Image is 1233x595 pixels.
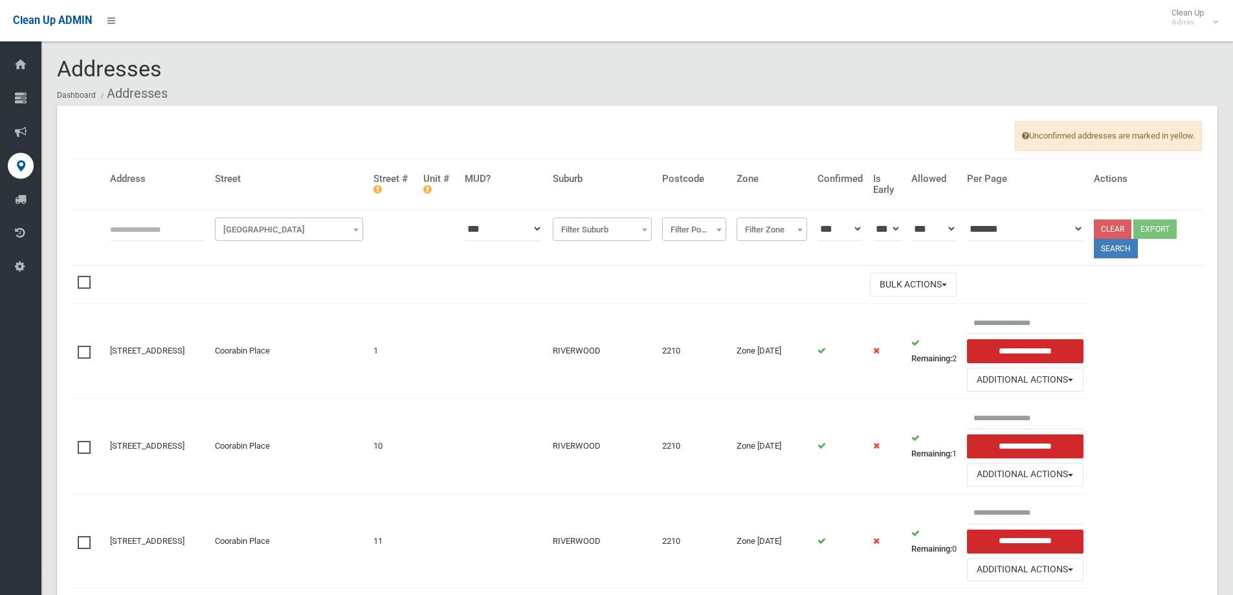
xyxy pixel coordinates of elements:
[1172,17,1204,27] small: Admin
[1165,8,1217,27] span: Clean Up
[368,304,418,399] td: 1
[665,221,723,239] span: Filter Postcode
[1094,219,1131,239] a: Clear
[737,174,807,185] h4: Zone
[465,174,542,185] h4: MUD?
[98,82,168,106] li: Addresses
[423,174,454,195] h4: Unit #
[657,493,731,589] td: 2210
[556,221,649,239] span: Filter Suburb
[1015,121,1202,151] span: Unconfirmed addresses are marked in yellow.
[657,399,731,494] td: 2210
[911,354,952,363] strong: Remaining:
[553,174,652,185] h4: Suburb
[906,399,962,494] td: 1
[873,174,901,195] h4: Is Early
[553,218,652,241] span: Filter Suburb
[731,399,812,494] td: Zone [DATE]
[740,221,804,239] span: Filter Zone
[13,14,92,27] span: Clean Up ADMIN
[1094,239,1138,258] button: Search
[911,544,952,554] strong: Remaining:
[210,304,368,399] td: Coorabin Place
[817,174,863,185] h4: Confirmed
[110,346,184,355] a: [STREET_ADDRESS]
[548,399,657,494] td: RIVERWOOD
[368,399,418,494] td: 10
[215,174,363,185] h4: Street
[110,536,184,546] a: [STREET_ADDRESS]
[737,218,807,241] span: Filter Zone
[657,304,731,399] td: 2210
[548,304,657,399] td: RIVERWOOD
[906,493,962,589] td: 0
[662,218,726,241] span: Filter Postcode
[1133,219,1177,239] button: Export
[218,221,360,239] span: Filter Street
[110,441,184,451] a: [STREET_ADDRESS]
[57,56,162,82] span: Addresses
[731,493,812,589] td: Zone [DATE]
[967,174,1083,185] h4: Per Page
[210,399,368,494] td: Coorabin Place
[548,493,657,589] td: RIVERWOOD
[373,174,413,195] h4: Street #
[662,174,726,185] h4: Postcode
[870,273,957,297] button: Bulk Actions
[967,558,1083,582] button: Additional Actions
[57,91,96,100] a: Dashboard
[215,218,363,241] span: Filter Street
[731,304,812,399] td: Zone [DATE]
[110,174,205,185] h4: Address
[911,449,952,458] strong: Remaining:
[1094,174,1197,185] h4: Actions
[911,174,957,185] h4: Allowed
[368,493,418,589] td: 11
[967,463,1083,487] button: Additional Actions
[967,368,1083,392] button: Additional Actions
[906,304,962,399] td: 2
[210,493,368,589] td: Coorabin Place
